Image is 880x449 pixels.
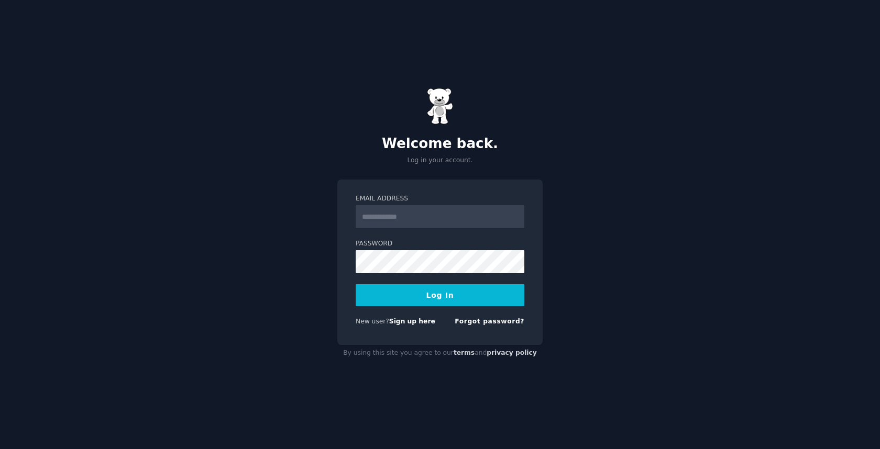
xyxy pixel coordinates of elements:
button: Log In [356,284,524,306]
label: Email Address [356,194,524,204]
h2: Welcome back. [337,136,543,152]
p: Log in your account. [337,156,543,165]
span: New user? [356,318,389,325]
div: By using this site you agree to our and [337,345,543,362]
a: privacy policy [487,349,537,356]
a: terms [454,349,475,356]
a: Forgot password? [455,318,524,325]
label: Password [356,239,524,249]
a: Sign up here [389,318,435,325]
img: Gummy Bear [427,88,453,125]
